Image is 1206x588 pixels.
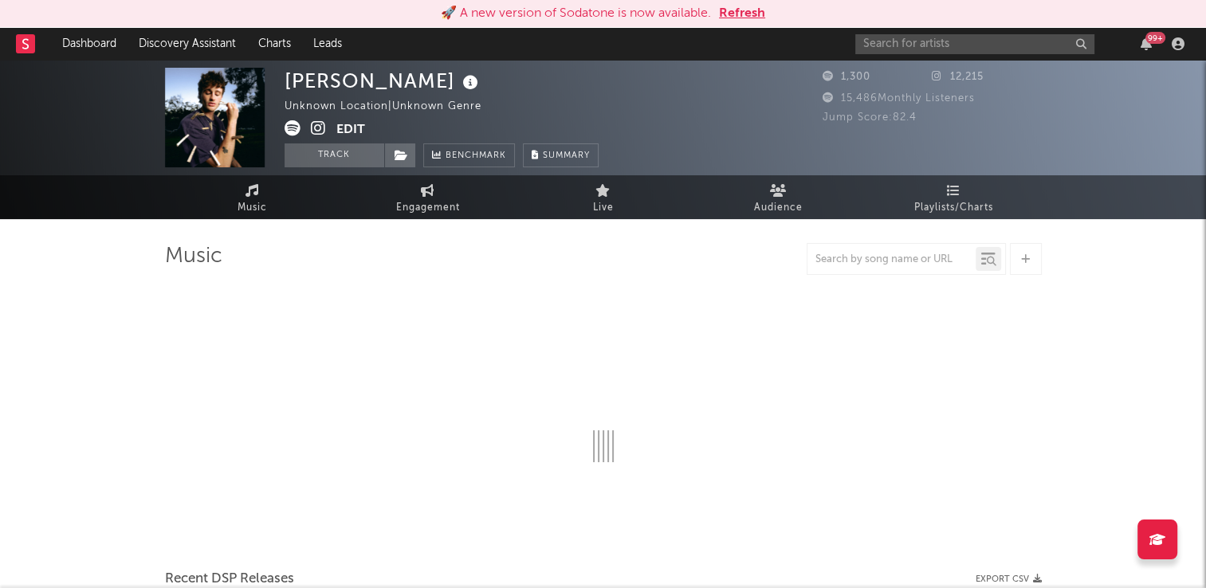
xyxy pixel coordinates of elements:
[976,574,1042,584] button: Export CSV
[932,72,984,82] span: 12,215
[285,143,384,167] button: Track
[543,151,590,160] span: Summary
[754,198,803,218] span: Audience
[285,97,500,116] div: Unknown Location | Unknown Genre
[238,198,267,218] span: Music
[302,28,353,60] a: Leads
[823,93,975,104] span: 15,486 Monthly Listeners
[516,175,691,219] a: Live
[1145,32,1165,44] div: 99 +
[423,143,515,167] a: Benchmark
[51,28,128,60] a: Dashboard
[396,198,460,218] span: Engagement
[336,120,365,140] button: Edit
[523,143,599,167] button: Summary
[866,175,1042,219] a: Playlists/Charts
[285,68,482,94] div: [PERSON_NAME]
[914,198,993,218] span: Playlists/Charts
[340,175,516,219] a: Engagement
[1141,37,1152,50] button: 99+
[691,175,866,219] a: Audience
[823,72,870,82] span: 1,300
[719,4,765,23] button: Refresh
[247,28,302,60] a: Charts
[128,28,247,60] a: Discovery Assistant
[823,112,917,123] span: Jump Score: 82.4
[807,253,976,266] input: Search by song name or URL
[855,34,1094,54] input: Search for artists
[165,175,340,219] a: Music
[593,198,614,218] span: Live
[446,147,506,166] span: Benchmark
[441,4,711,23] div: 🚀 A new version of Sodatone is now available.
